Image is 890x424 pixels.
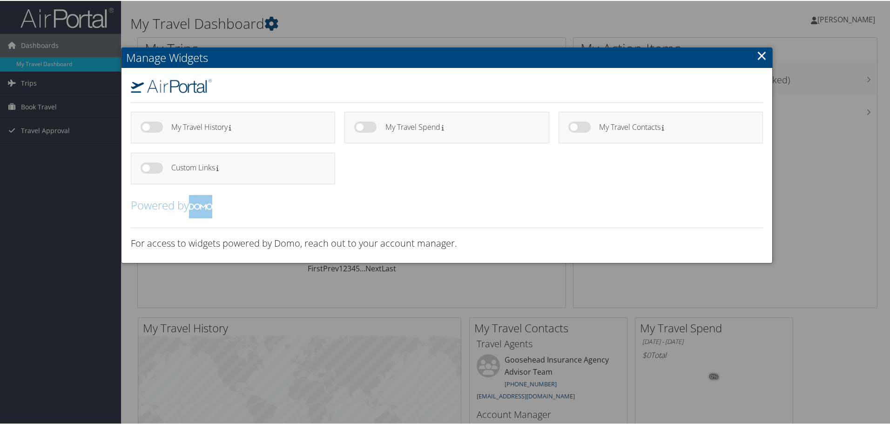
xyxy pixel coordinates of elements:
[171,122,318,130] h4: My Travel History
[599,122,746,130] h4: My Travel Contacts
[131,236,763,249] h3: For access to widgets powered by Domo, reach out to your account manager.
[756,45,767,64] a: Close
[189,194,212,217] img: domo-logo.png
[131,78,212,92] img: airportal-logo.png
[385,122,533,130] h4: My Travel Spend
[121,47,772,67] h2: Manage Widgets
[131,194,763,217] h2: Powered by
[171,163,318,171] h4: Custom Links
